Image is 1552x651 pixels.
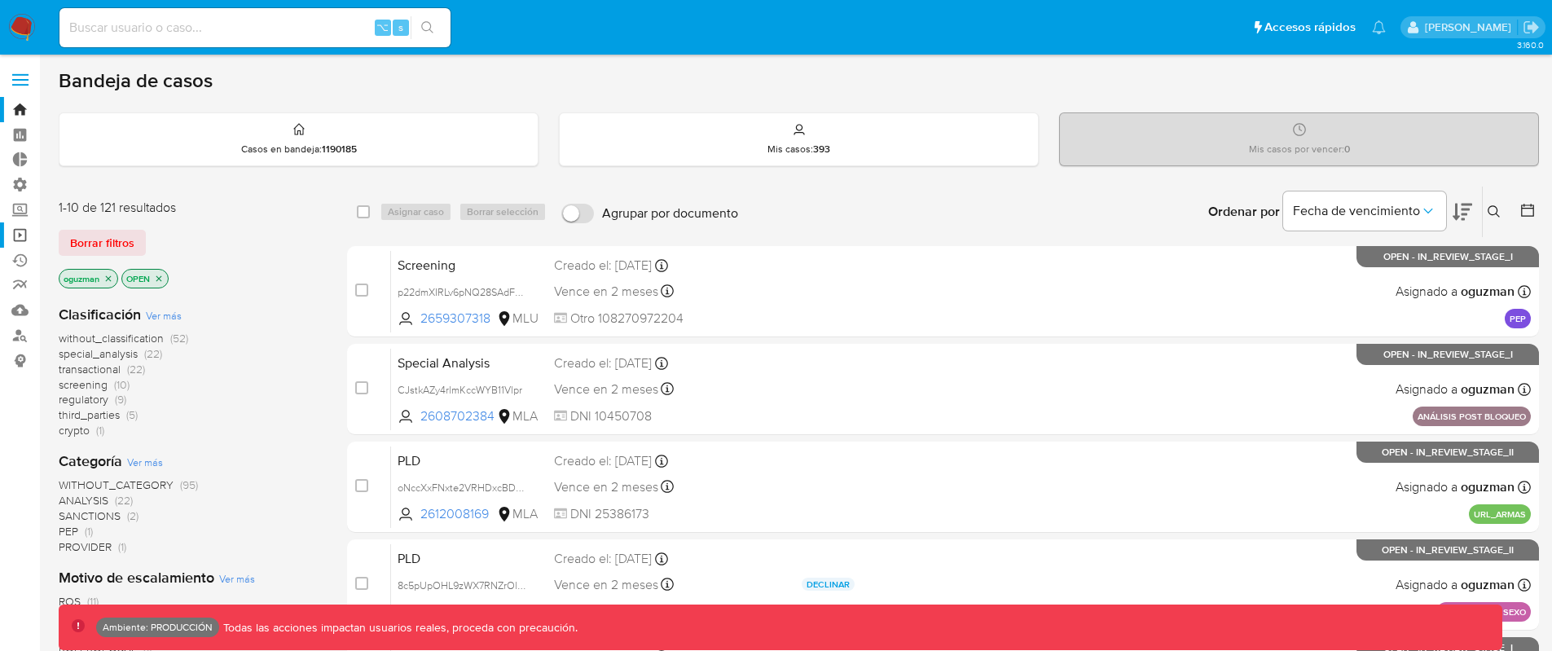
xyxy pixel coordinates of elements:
[1264,19,1356,36] span: Accesos rápidos
[1372,20,1386,34] a: Notificaciones
[219,620,578,636] p: Todas las acciones impactan usuarios reales, proceda con precaución.
[1523,19,1540,36] a: Salir
[59,17,451,38] input: Buscar usuario o caso...
[411,16,444,39] button: search-icon
[376,20,389,35] span: ⌥
[103,624,213,631] p: Ambiente: PRODUCCIÓN
[398,20,403,35] span: s
[1425,20,1517,35] p: omar.guzman@mercadolibre.com.co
